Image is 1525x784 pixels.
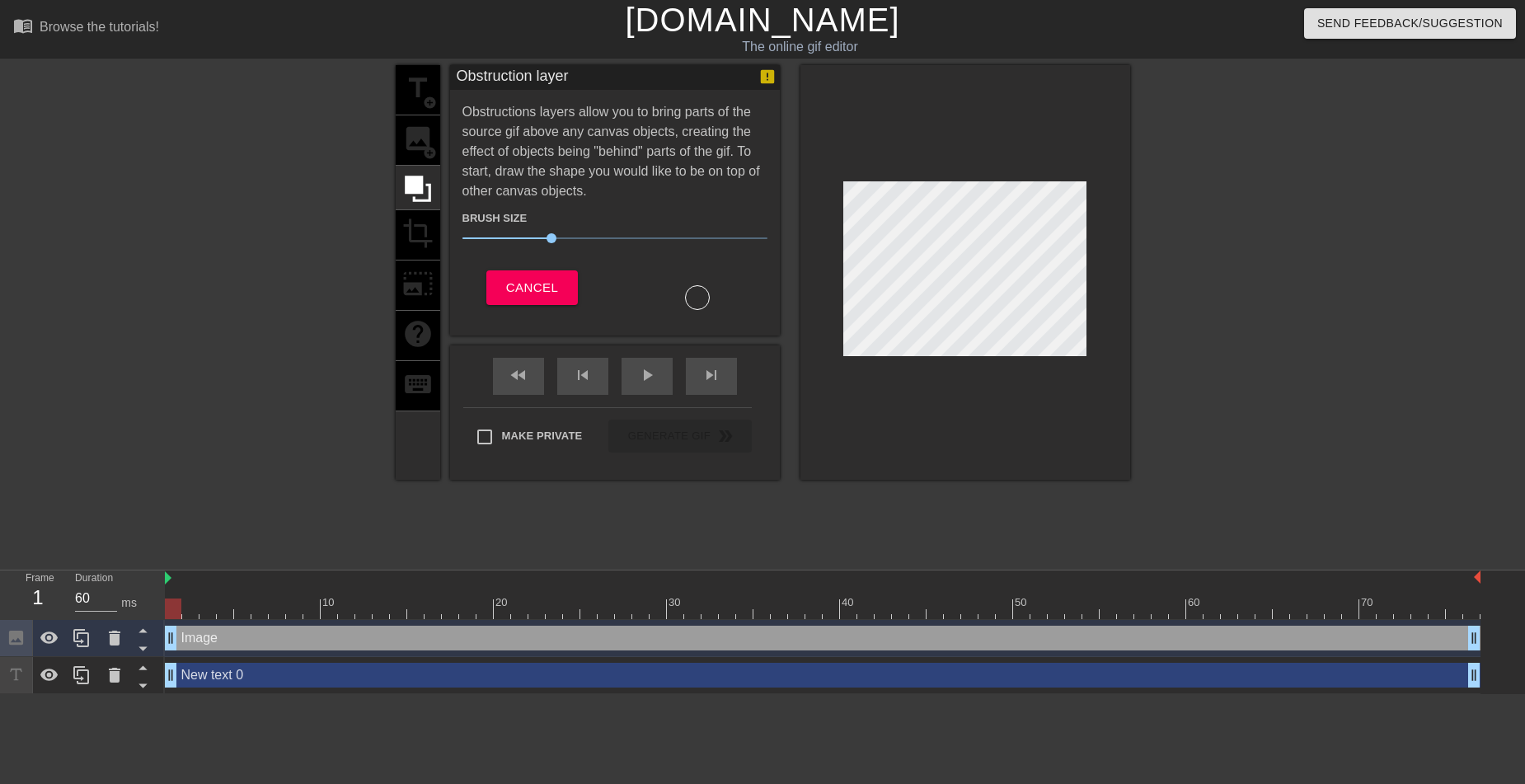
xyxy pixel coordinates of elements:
div: Obstruction layer [457,65,569,90]
span: skip_next [701,365,721,385]
span: drag_handle [162,667,179,683]
div: Frame [13,570,63,618]
div: The online gif editor [517,37,1084,57]
div: 50 [1015,594,1030,611]
button: Send Feedback/Suggestion [1304,8,1516,39]
span: skip_previous [573,365,593,385]
span: fast_rewind [509,365,528,385]
button: Cancel [486,270,578,305]
img: bound-end.png [1474,570,1480,584]
a: [DOMAIN_NAME] [625,2,899,38]
div: Obstructions layers allow you to bring parts of the source gif above any canvas objects, creating... [462,102,767,310]
span: Send Feedback/Suggestion [1317,13,1503,34]
a: Browse the tutorials! [13,16,159,41]
div: 30 [669,594,683,611]
span: Make Private [502,428,583,444]
div: 1 [26,583,50,613]
span: Cancel [506,277,558,298]
div: Browse the tutorials! [40,20,159,34]
span: drag_handle [1466,667,1482,683]
span: drag_handle [1466,630,1482,646]
label: Duration [75,574,113,584]
span: play_arrow [637,365,657,385]
div: 10 [322,594,337,611]
div: 20 [495,594,510,611]
div: 60 [1188,594,1203,611]
label: Brush Size [462,210,528,227]
div: 70 [1361,594,1376,611]
div: 40 [842,594,856,611]
span: menu_book [13,16,33,35]
div: ms [121,594,137,612]
span: drag_handle [162,630,179,646]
